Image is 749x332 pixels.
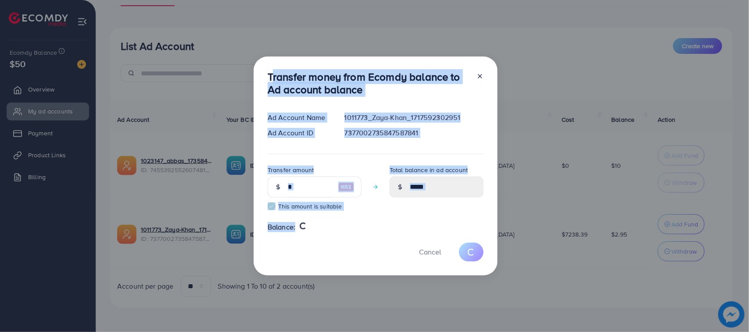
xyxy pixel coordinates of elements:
button: Cancel [408,243,452,261]
div: 1011773_Zaya-Khan_1717592302951 [337,113,491,123]
span: Balance: [268,222,295,232]
div: 7377002735847587841 [337,128,491,138]
label: Total balance in ad account [390,166,468,174]
small: This amount is suitable [268,202,362,211]
label: Transfer amount [268,166,314,174]
span: Cancel [419,247,441,257]
h3: Transfer money from Ecomdy balance to Ad account balance [268,71,469,96]
div: Ad Account Name [261,113,337,123]
img: image [338,182,354,192]
img: guide [268,202,276,210]
div: Ad Account ID [261,128,337,138]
